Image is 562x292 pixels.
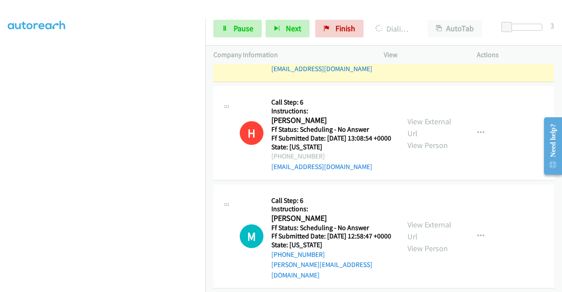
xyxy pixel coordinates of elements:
[240,224,263,248] div: The call is yet to be attempted
[407,220,451,242] a: View External Url
[271,65,372,73] a: [EMAIL_ADDRESS][DOMAIN_NAME]
[266,20,310,37] button: Next
[271,151,391,162] div: [PHONE_NUMBER]
[315,20,364,37] a: Finish
[271,196,392,205] h5: Call Step: 6
[271,143,391,151] h5: State: [US_STATE]
[271,98,391,107] h5: Call Step: 6
[428,20,482,37] button: AutoTab
[240,121,263,145] div: This number is on the do not call list
[537,111,562,181] iframe: Resource Center
[240,121,263,145] h1: H
[375,23,412,35] p: Dialing [PERSON_NAME]
[271,162,372,171] a: [EMAIL_ADDRESS][DOMAIN_NAME]
[384,50,461,60] p: View
[271,232,392,241] h5: Ff Submitted Date: [DATE] 12:58:47 +0000
[271,134,391,143] h5: Ff Submitted Date: [DATE] 13:08:54 +0000
[240,224,263,248] h1: M
[271,125,391,134] h5: Ff Status: Scheduling - No Answer
[271,213,392,224] h2: [PERSON_NAME]
[477,50,554,60] p: Actions
[286,23,301,33] span: Next
[550,20,554,32] div: 3
[271,260,372,279] a: [PERSON_NAME][EMAIL_ADDRESS][DOMAIN_NAME]
[213,20,262,37] a: Pause
[335,23,355,33] span: Finish
[271,115,391,126] h2: [PERSON_NAME]
[271,107,391,115] h5: Instructions:
[407,243,448,253] a: View Person
[407,140,448,150] a: View Person
[271,241,392,249] h5: State: [US_STATE]
[213,50,368,60] p: Company Information
[234,23,253,33] span: Pause
[407,116,451,138] a: View External Url
[271,224,392,232] h5: Ff Status: Scheduling - No Answer
[271,205,392,213] h5: Instructions:
[271,250,325,259] a: [PHONE_NUMBER]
